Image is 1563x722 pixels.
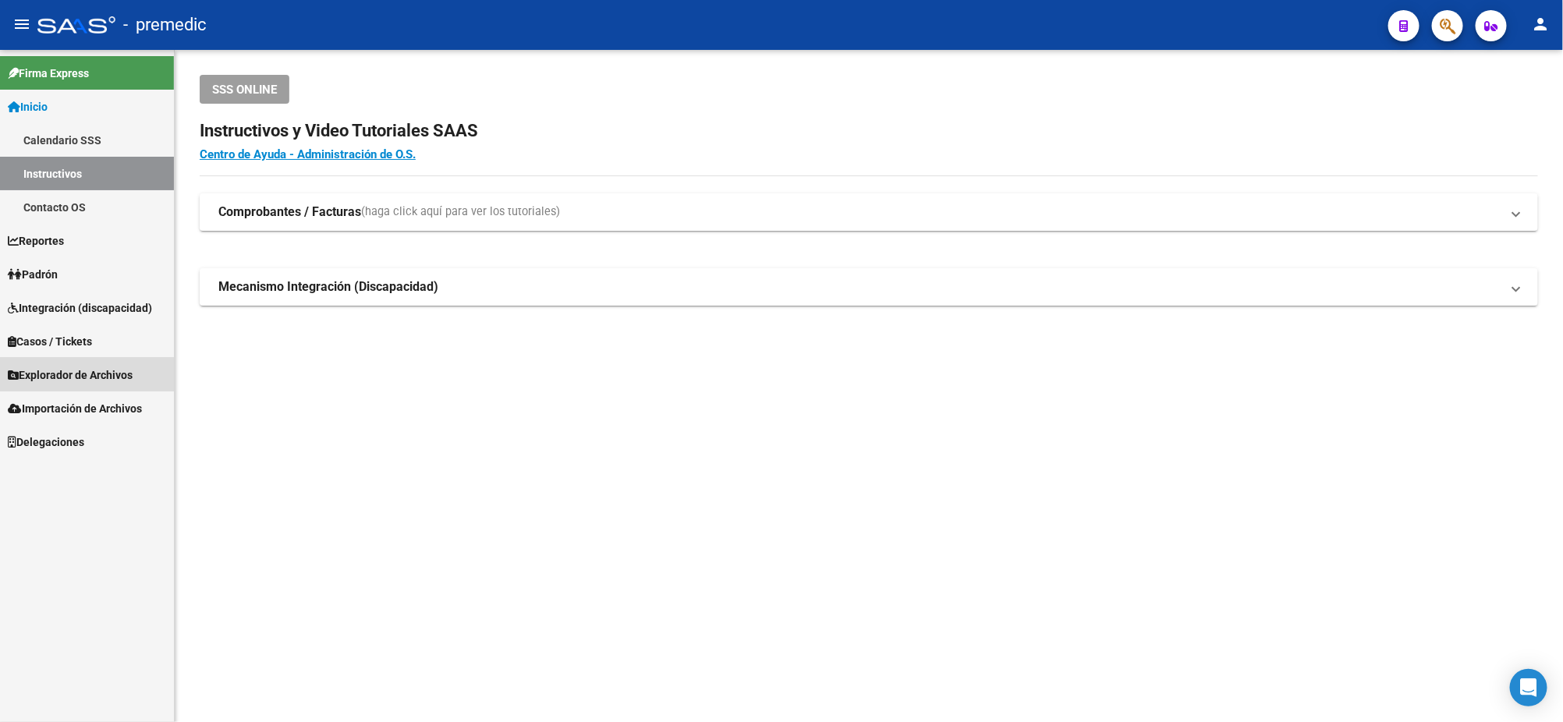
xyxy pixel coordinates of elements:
[1510,669,1547,706] div: Open Intercom Messenger
[8,366,133,384] span: Explorador de Archivos
[8,65,89,82] span: Firma Express
[8,333,92,350] span: Casos / Tickets
[1532,15,1551,34] mat-icon: person
[123,8,207,42] span: - premedic
[8,299,152,317] span: Integración (discapacidad)
[200,147,416,161] a: Centro de Ayuda - Administración de O.S.
[200,75,289,104] button: SSS ONLINE
[200,193,1538,231] mat-expansion-panel-header: Comprobantes / Facturas(haga click aquí para ver los tutoriales)
[8,266,58,283] span: Padrón
[218,278,438,296] strong: Mecanismo Integración (Discapacidad)
[8,232,64,250] span: Reportes
[8,400,142,417] span: Importación de Archivos
[8,98,48,115] span: Inicio
[8,434,84,451] span: Delegaciones
[218,204,361,221] strong: Comprobantes / Facturas
[212,83,277,97] span: SSS ONLINE
[200,268,1538,306] mat-expansion-panel-header: Mecanismo Integración (Discapacidad)
[12,15,31,34] mat-icon: menu
[361,204,560,221] span: (haga click aquí para ver los tutoriales)
[200,116,1538,146] h2: Instructivos y Video Tutoriales SAAS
